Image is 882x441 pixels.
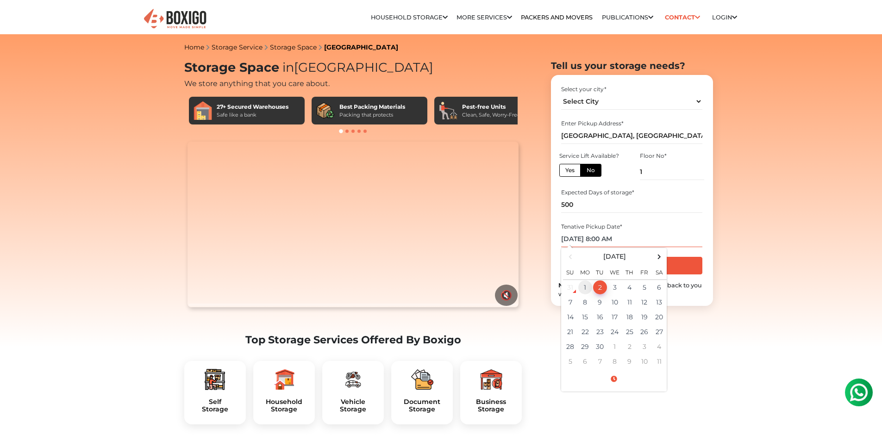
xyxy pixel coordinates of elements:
[462,111,520,119] div: Clean, Safe, Worry-Free
[521,14,593,21] a: Packers and Movers
[561,119,702,128] div: Enter Pickup Address
[330,398,376,414] h5: Vehicle Storage
[561,128,702,144] input: Select Building or Nearest Landmark
[411,368,433,391] img: boxigo_packers_and_movers_plan
[324,43,398,51] a: [GEOGRAPHIC_DATA]
[261,398,307,414] a: HouseholdStorage
[561,188,702,197] div: Expected Days of storage
[217,103,288,111] div: 27+ Secured Warehouses
[563,375,665,383] a: Select Time
[559,152,623,160] div: Service Lift Available?
[399,398,445,414] a: DocumentStorage
[188,142,519,307] video: Your browser does not support the video tag.
[342,368,364,391] img: boxigo_packers_and_movers_plan
[662,10,703,25] a: Contact
[495,285,518,306] button: 🔇
[564,250,576,263] span: Previous Month
[371,14,448,21] a: Household Storage
[551,60,713,71] h2: Tell us your storage needs?
[330,398,376,414] a: VehicleStorage
[143,8,207,31] img: Boxigo
[607,263,622,280] th: We
[558,282,573,289] b: Note
[339,103,405,111] div: Best Packing Materials
[439,101,457,120] img: Pest-free Units
[580,164,601,177] label: No
[563,280,577,294] div: 31
[561,223,702,231] div: Tenative Pickup Date
[561,197,702,213] input: Ex: 365
[653,250,665,263] span: Next Month
[184,60,522,75] h1: Storage Space
[468,398,514,414] a: BusinessStorage
[273,368,295,391] img: boxigo_packers_and_movers_plan
[184,43,204,51] a: Home
[270,43,317,51] a: Storage Space
[217,111,288,119] div: Safe like a bank
[712,14,737,21] a: Login
[194,101,212,120] img: 27+ Secured Warehouses
[316,101,335,120] img: Best Packing Materials
[462,103,520,111] div: Pest-free Units
[9,9,28,28] img: whatsapp-icon.svg
[261,398,307,414] h5: Household Storage
[578,250,652,263] th: Select Month
[468,398,514,414] h5: Business Storage
[559,164,581,177] label: Yes
[192,398,238,414] h5: Self Storage
[602,14,653,21] a: Publications
[578,263,593,280] th: Mo
[184,334,522,346] h2: Top Storage Services Offered By Boxigo
[457,14,512,21] a: More services
[184,79,330,88] span: We store anything that you care about.
[640,152,704,160] div: Floor No
[563,263,578,280] th: Su
[652,263,667,280] th: Sa
[212,43,263,51] a: Storage Service
[558,281,706,298] div: Fill in the form and we will get back to you within 30 Mins.
[204,368,226,391] img: boxigo_packers_and_movers_plan
[622,263,637,280] th: Th
[480,368,502,391] img: boxigo_packers_and_movers_plan
[637,263,652,280] th: Fr
[640,164,704,180] input: Ex: 4
[282,60,294,75] span: in
[561,85,702,93] div: Select your city
[279,60,433,75] span: [GEOGRAPHIC_DATA]
[561,231,702,247] input: Pickup date
[399,398,445,414] h5: Document Storage
[593,263,607,280] th: Tu
[339,111,405,119] div: Packing that protects
[192,398,238,414] a: SelfStorage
